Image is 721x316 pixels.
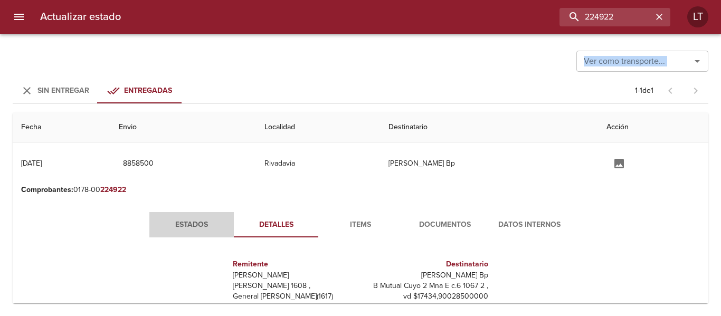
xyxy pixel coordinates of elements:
td: [PERSON_NAME] Bp [380,142,599,185]
div: Abrir información de usuario [687,6,708,27]
th: Envio [110,112,256,142]
em: 224922 [100,185,126,194]
span: Entregadas [124,86,172,95]
p: [PERSON_NAME] Bp [365,270,488,281]
span: Items [325,218,396,232]
p: General [PERSON_NAME] ( 1617 ) [233,291,356,302]
span: Agregar documentación [606,158,632,167]
input: buscar [559,8,652,26]
button: menu [6,4,32,30]
div: Tabs Envios [13,78,182,103]
p: 1 - 1 de 1 [635,85,653,96]
div: [DATE] [21,159,42,168]
p: [GEOGRAPHIC_DATA] [233,302,356,312]
div: LT [687,6,708,27]
h6: Destinatario [365,258,488,270]
span: Datos Internos [494,218,565,232]
span: Pagina anterior [658,85,683,95]
p: [PERSON_NAME] 1608 , [233,281,356,291]
h6: Actualizar estado [40,8,121,25]
span: Detalles [240,218,312,232]
span: Pagina siguiente [683,78,708,103]
span: Sin Entregar [37,86,89,95]
th: Localidad [256,112,380,142]
h6: Remitente [233,258,356,270]
td: Rivadavia [256,142,380,185]
th: Acción [598,112,708,142]
div: Tabs detalle de guia [149,212,572,237]
span: Documentos [409,218,481,232]
th: Fecha [13,112,110,142]
span: 8858500 [123,157,154,170]
button: 8858500 [119,154,158,174]
b: Comprobantes : [21,185,73,194]
p: [PERSON_NAME] [233,270,356,281]
th: Destinatario [380,112,599,142]
span: Estados [156,218,227,232]
p: 0178-00 [21,185,700,195]
button: Abrir [690,54,705,69]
